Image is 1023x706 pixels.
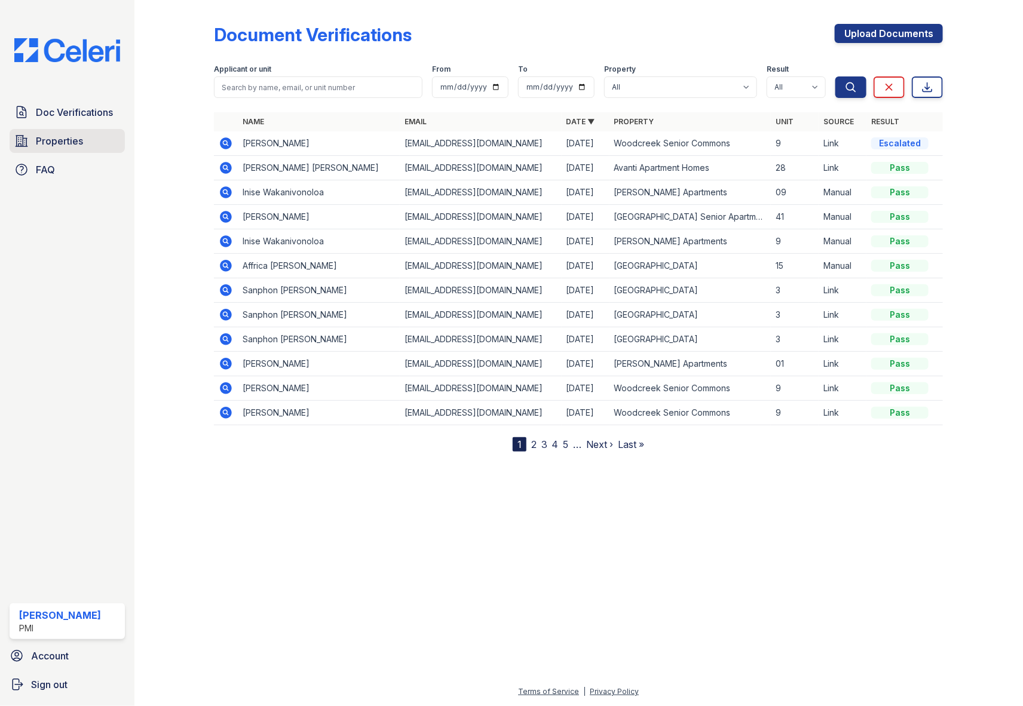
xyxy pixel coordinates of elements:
[432,65,451,74] label: From
[405,117,427,126] a: Email
[552,438,559,450] a: 4
[238,254,400,278] td: Affrica [PERSON_NAME]
[5,644,130,668] a: Account
[400,376,562,401] td: [EMAIL_ADDRESS][DOMAIN_NAME]
[871,235,929,247] div: Pass
[238,278,400,303] td: Sanphon [PERSON_NAME]
[609,205,771,229] td: [GEOGRAPHIC_DATA] Senior Apartments
[590,687,639,696] a: Privacy Policy
[400,156,562,180] td: [EMAIL_ADDRESS][DOMAIN_NAME]
[400,229,562,254] td: [EMAIL_ADDRESS][DOMAIN_NAME]
[562,131,609,156] td: [DATE]
[871,137,929,149] div: Escalated
[609,131,771,156] td: Woodcreek Senior Commons
[31,649,69,663] span: Account
[238,352,400,376] td: [PERSON_NAME]
[238,156,400,180] td: [PERSON_NAME] [PERSON_NAME]
[238,401,400,425] td: [PERSON_NAME]
[31,677,68,692] span: Sign out
[562,303,609,327] td: [DATE]
[36,162,55,177] span: FAQ
[819,254,866,278] td: Manual
[771,278,819,303] td: 3
[871,382,929,394] div: Pass
[771,229,819,254] td: 9
[819,376,866,401] td: Link
[583,687,586,696] div: |
[238,376,400,401] td: [PERSON_NAME]
[238,229,400,254] td: Inise Wakanivonoloa
[541,438,547,450] a: 3
[400,278,562,303] td: [EMAIL_ADDRESS][DOMAIN_NAME]
[871,333,929,345] div: Pass
[5,38,130,62] img: CE_Logo_Blue-a8612792a0a2168367f1c8372b55b34899dd931a85d93a1a3d3e32e68fde9ad4.png
[5,673,130,696] a: Sign out
[776,117,794,126] a: Unit
[562,327,609,352] td: [DATE]
[767,65,789,74] label: Result
[609,401,771,425] td: Woodcreek Senior Commons
[871,186,929,198] div: Pass
[587,438,614,450] a: Next ›
[609,229,771,254] td: [PERSON_NAME] Apartments
[771,156,819,180] td: 28
[238,131,400,156] td: [PERSON_NAME]
[819,205,866,229] td: Manual
[871,309,929,321] div: Pass
[871,117,899,126] a: Result
[771,352,819,376] td: 01
[609,327,771,352] td: [GEOGRAPHIC_DATA]
[562,205,609,229] td: [DATE]
[771,131,819,156] td: 9
[771,254,819,278] td: 15
[562,278,609,303] td: [DATE]
[562,229,609,254] td: [DATE]
[609,278,771,303] td: [GEOGRAPHIC_DATA]
[562,180,609,205] td: [DATE]
[562,352,609,376] td: [DATE]
[609,180,771,205] td: [PERSON_NAME] Apartments
[771,376,819,401] td: 9
[771,327,819,352] td: 3
[609,156,771,180] td: Avanti Apartment Homes
[238,180,400,205] td: Inise Wakanivonoloa
[819,401,866,425] td: Link
[819,352,866,376] td: Link
[400,401,562,425] td: [EMAIL_ADDRESS][DOMAIN_NAME]
[400,180,562,205] td: [EMAIL_ADDRESS][DOMAIN_NAME]
[871,211,929,223] div: Pass
[400,205,562,229] td: [EMAIL_ADDRESS][DOMAIN_NAME]
[400,254,562,278] td: [EMAIL_ADDRESS][DOMAIN_NAME]
[609,376,771,401] td: Woodcreek Senior Commons
[531,438,537,450] a: 2
[238,327,400,352] td: Sanphon [PERSON_NAME]
[238,303,400,327] td: Sanphon [PERSON_NAME]
[562,254,609,278] td: [DATE]
[771,303,819,327] td: 3
[604,65,636,74] label: Property
[562,376,609,401] td: [DATE]
[19,608,101,622] div: [PERSON_NAME]
[563,438,569,450] a: 5
[819,327,866,352] td: Link
[618,438,645,450] a: Last »
[574,437,582,452] span: …
[36,134,83,148] span: Properties
[518,65,528,74] label: To
[238,205,400,229] td: [PERSON_NAME]
[609,254,771,278] td: [GEOGRAPHIC_DATA]
[771,205,819,229] td: 41
[819,131,866,156] td: Link
[871,260,929,272] div: Pass
[243,117,264,126] a: Name
[518,687,579,696] a: Terms of Service
[835,24,943,43] a: Upload Documents
[819,303,866,327] td: Link
[400,303,562,327] td: [EMAIL_ADDRESS][DOMAIN_NAME]
[214,76,422,98] input: Search by name, email, or unit number
[771,180,819,205] td: 09
[562,156,609,180] td: [DATE]
[609,352,771,376] td: [PERSON_NAME] Apartments
[513,437,526,452] div: 1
